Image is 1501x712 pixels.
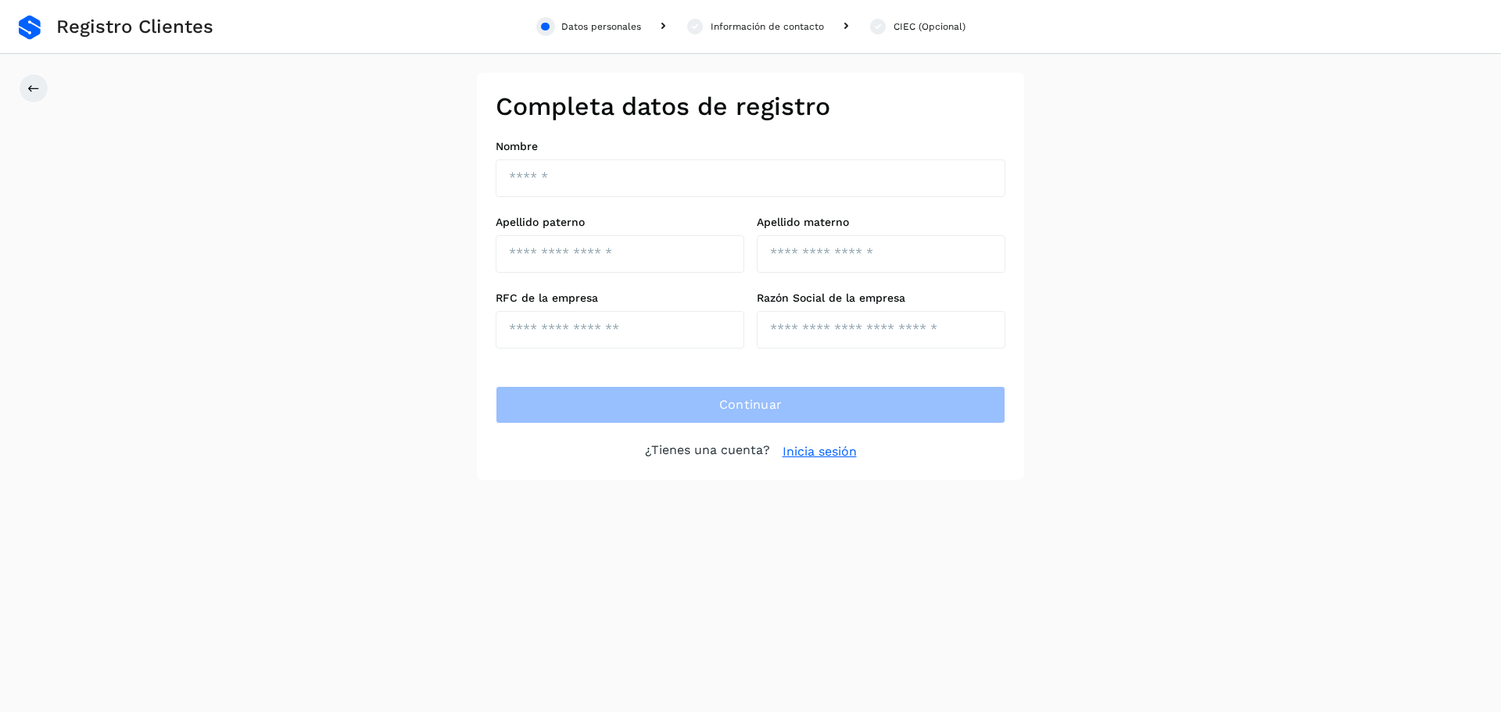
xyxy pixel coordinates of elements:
[645,442,770,461] p: ¿Tienes una cuenta?
[783,442,857,461] a: Inicia sesión
[757,292,1005,305] label: Razón Social de la empresa
[496,140,1005,153] label: Nombre
[561,20,641,34] div: Datos personales
[894,20,965,34] div: CIEC (Opcional)
[496,91,1005,121] h2: Completa datos de registro
[711,20,824,34] div: Información de contacto
[496,386,1005,424] button: Continuar
[496,216,744,229] label: Apellido paterno
[719,396,783,413] span: Continuar
[56,16,213,38] span: Registro Clientes
[757,216,1005,229] label: Apellido materno
[496,292,744,305] label: RFC de la empresa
